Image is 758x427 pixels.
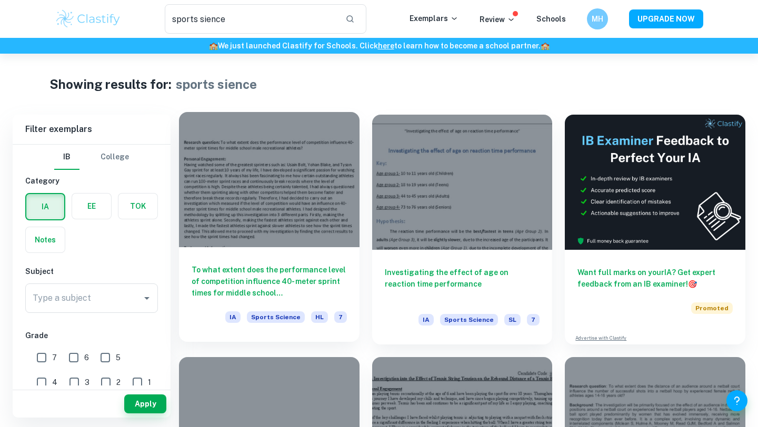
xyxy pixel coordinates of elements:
[536,15,566,23] a: Schools
[209,42,218,50] span: 🏫
[52,377,57,388] span: 4
[192,264,347,299] h6: To what extent does the performance level of competition influence 40- meter sprint times for mid...
[55,8,122,29] img: Clastify logo
[176,75,257,94] h1: sports sience
[565,115,745,250] img: Thumbnail
[629,9,703,28] button: UPGRADE NOW
[691,302,733,314] span: Promoted
[72,194,111,219] button: EE
[385,267,540,301] h6: Investigating the effect of age on reaction time performance
[13,115,171,144] h6: Filter exemplars
[118,194,157,219] button: TOK
[592,13,604,25] h6: MH
[2,40,756,52] h6: We just launched Clastify for Schools. Click to learn how to become a school partner.
[49,75,172,94] h1: Showing results for:
[378,42,394,50] a: here
[26,227,65,252] button: Notes
[54,145,79,170] button: IB
[225,311,241,323] span: IA
[587,8,608,29] button: MH
[179,115,360,344] a: To what extent does the performance level of competition influence 40- meter sprint times for mid...
[85,377,89,388] span: 3
[504,314,521,326] span: SL
[52,352,57,363] span: 7
[25,266,158,277] h6: Subject
[84,352,89,363] span: 6
[26,194,64,219] button: IA
[54,145,129,170] div: Filter type choice
[311,311,328,323] span: HL
[440,314,498,326] span: Sports Science
[139,291,154,306] button: Open
[418,314,434,326] span: IA
[688,280,697,288] span: 🎯
[372,115,553,344] a: Investigating the effect of age on reaction time performanceIASports ScienceSL7
[577,267,733,290] h6: Want full marks on your IA ? Get expert feedback from an IB examiner!
[116,377,121,388] span: 2
[541,42,550,50] span: 🏫
[148,377,151,388] span: 1
[247,311,305,323] span: Sports Science
[527,314,540,326] span: 7
[726,390,747,411] button: Help and Feedback
[25,175,158,187] h6: Category
[101,145,129,170] button: College
[25,330,158,341] h6: Grade
[480,14,515,25] p: Review
[575,334,626,342] a: Advertise with Clastify
[410,13,458,24] p: Exemplars
[116,352,121,363] span: 5
[124,394,166,413] button: Apply
[334,311,347,323] span: 7
[165,4,337,34] input: Search for any exemplars...
[565,115,745,344] a: Want full marks on yourIA? Get expert feedback from an IB examiner!PromotedAdvertise with Clastify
